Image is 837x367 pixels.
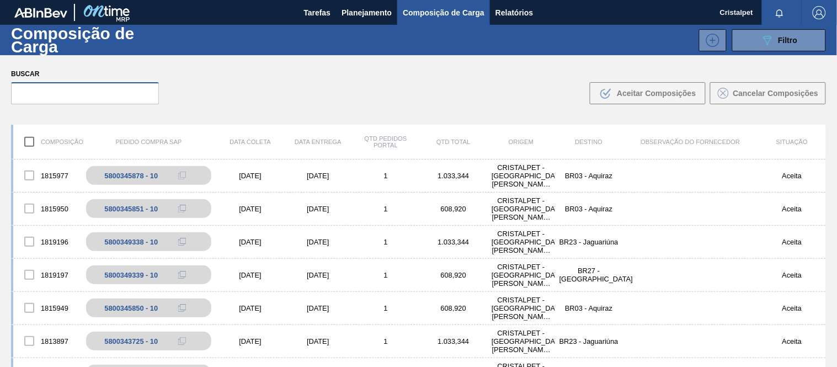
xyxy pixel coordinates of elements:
[284,304,352,312] div: [DATE]
[694,29,727,51] div: Nova Composição
[623,139,759,145] div: Observação do Fornecedor
[555,238,623,246] div: BR23 - Jaguariúna
[758,139,826,145] div: Situação
[284,238,352,246] div: [DATE]
[13,130,81,153] div: Composição
[352,205,420,213] div: 1
[303,6,330,19] span: Tarefas
[216,238,284,246] div: [DATE]
[216,337,284,345] div: [DATE]
[555,337,623,345] div: BR23 - Jaguariúna
[758,304,826,312] div: Aceita
[216,172,284,180] div: [DATE]
[13,296,81,320] div: 1815949
[487,230,555,254] div: CRISTALPET - CABO DE SANTO AGOSTINHO (PE)
[555,304,623,312] div: BR03 - Aquiraz
[11,27,185,52] h1: Composição de Carga
[171,334,193,348] div: Copiar
[104,172,158,180] div: 5800345878 - 10
[487,329,555,354] div: CRISTALPET - CABO DE SANTO AGOSTINHO (PE)
[216,139,284,145] div: Data coleta
[758,205,826,213] div: Aceita
[104,238,158,246] div: 5800349338 - 10
[403,6,484,19] span: Composição de Carga
[779,36,798,45] span: Filtro
[352,135,420,148] div: Qtd Pedidos Portal
[284,337,352,345] div: [DATE]
[758,238,826,246] div: Aceita
[284,205,352,213] div: [DATE]
[284,139,352,145] div: Data entrega
[81,139,217,145] div: Pedido Compra SAP
[284,271,352,279] div: [DATE]
[216,304,284,312] div: [DATE]
[758,337,826,345] div: Aceita
[758,172,826,180] div: Aceita
[352,304,420,312] div: 1
[555,205,623,213] div: BR03 - Aquiraz
[495,6,533,19] span: Relatórios
[216,205,284,213] div: [DATE]
[104,205,158,213] div: 5800345851 - 10
[13,329,81,353] div: 1813897
[13,263,81,286] div: 1819197
[555,267,623,283] div: BR27 - Nova Minas
[733,89,819,98] span: Cancelar Composições
[487,263,555,288] div: CRISTALPET - CABO DE SANTO AGOSTINHO (PE)
[487,196,555,221] div: CRISTALPET - CABO DE SANTO AGOSTINHO (PE)
[487,139,555,145] div: Origem
[420,205,488,213] div: 608,920
[420,238,488,246] div: 1.033,344
[555,139,623,145] div: Destino
[352,271,420,279] div: 1
[555,172,623,180] div: BR03 - Aquiraz
[104,304,158,312] div: 5800345850 - 10
[710,82,826,104] button: Cancelar Composições
[758,271,826,279] div: Aceita
[171,268,193,281] div: Copiar
[590,82,706,104] button: Aceitar Composições
[420,337,488,345] div: 1.033,344
[420,271,488,279] div: 608,920
[352,172,420,180] div: 1
[420,172,488,180] div: 1.033,344
[762,5,797,20] button: Notificações
[813,6,826,19] img: Logout
[420,304,488,312] div: 608,920
[11,66,159,82] label: Buscar
[104,271,158,279] div: 5800349339 - 10
[487,296,555,321] div: CRISTALPET - CABO DE SANTO AGOSTINHO (PE)
[342,6,392,19] span: Planejamento
[104,337,158,345] div: 5800343725 - 10
[732,29,826,51] button: Filtro
[14,8,67,18] img: TNhmsLtSVTkK8tSr43FrP2fwEKptu5GPRR3wAAAABJRU5ErkJggg==
[171,301,193,315] div: Copiar
[171,235,193,248] div: Copiar
[617,89,696,98] span: Aceitar Composições
[487,163,555,188] div: CRISTALPET - CABO DE SANTO AGOSTINHO (PE)
[216,271,284,279] div: [DATE]
[171,202,193,215] div: Copiar
[13,164,81,187] div: 1815977
[420,139,488,145] div: Qtd Total
[171,169,193,182] div: Copiar
[13,197,81,220] div: 1815950
[284,172,352,180] div: [DATE]
[352,337,420,345] div: 1
[352,238,420,246] div: 1
[13,230,81,253] div: 1819196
